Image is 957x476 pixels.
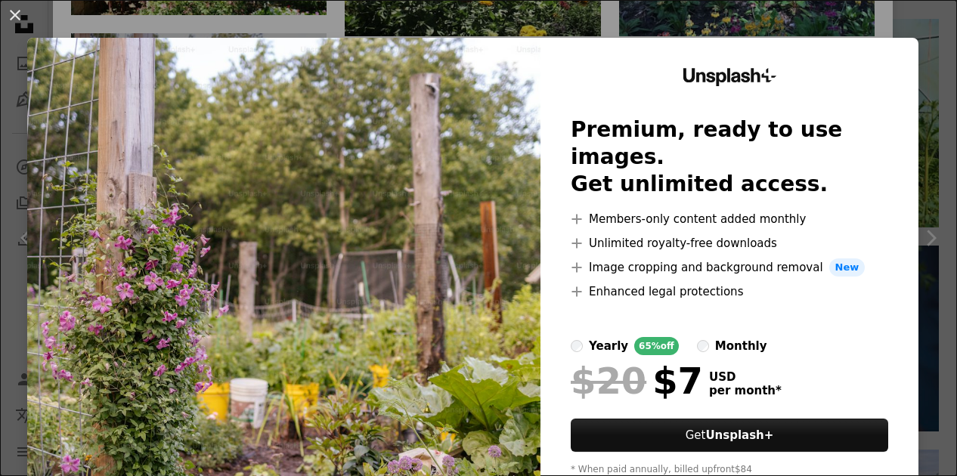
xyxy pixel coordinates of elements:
[589,337,628,355] div: yearly
[571,234,888,252] li: Unlimited royalty-free downloads
[697,340,709,352] input: monthly
[571,340,583,352] input: yearly65%off
[571,361,703,400] div: $7
[705,428,773,442] strong: Unsplash+
[571,258,888,277] li: Image cropping and background removal
[571,361,646,400] span: $20
[571,210,888,228] li: Members-only content added monthly
[571,116,888,198] h2: Premium, ready to use images. Get unlimited access.
[709,370,782,384] span: USD
[571,419,888,452] button: GetUnsplash+
[634,337,679,355] div: 65% off
[715,337,767,355] div: monthly
[709,384,782,397] span: per month *
[571,283,888,301] li: Enhanced legal protections
[829,258,866,277] span: New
